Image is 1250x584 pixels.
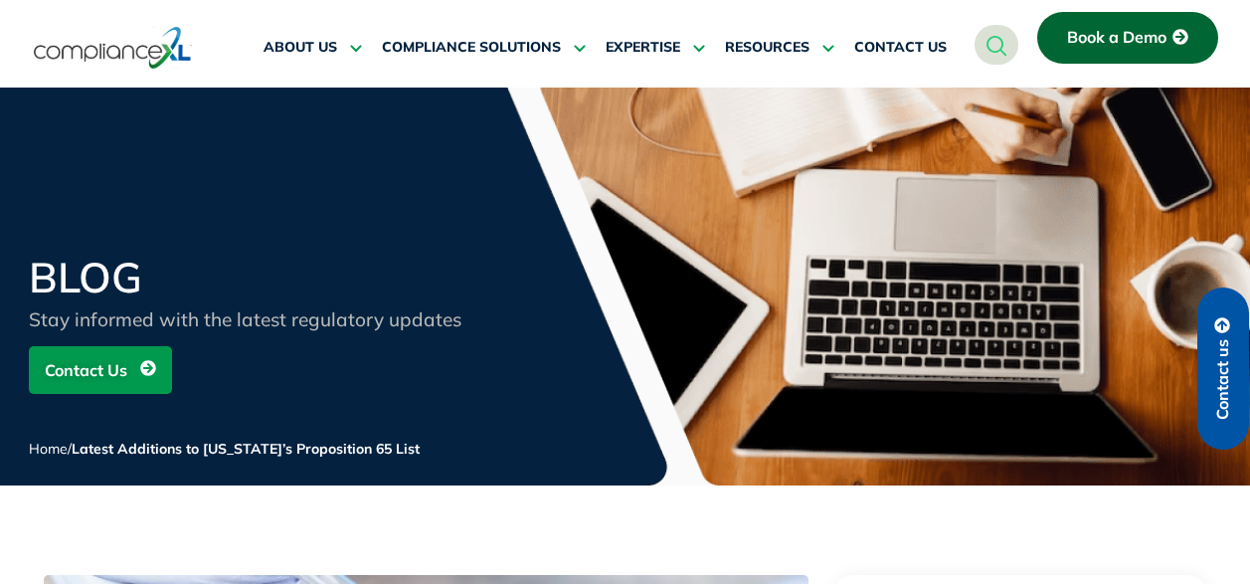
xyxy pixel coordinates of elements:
[45,351,127,389] span: Contact Us
[29,307,461,331] span: Stay informed with the latest regulatory updates
[382,24,586,72] a: COMPLIANCE SOLUTIONS
[1214,339,1232,420] span: Contact us
[29,257,506,298] h2: BLOG
[725,24,834,72] a: RESOURCES
[1197,288,1249,450] a: Contact us
[72,440,420,458] span: Latest Additions to [US_STATE]’s Proposition 65 List
[29,440,68,458] a: Home
[382,39,561,57] span: COMPLIANCE SOLUTIONS
[854,24,947,72] a: CONTACT US
[606,39,680,57] span: EXPERTISE
[1067,29,1166,47] span: Book a Demo
[854,39,947,57] span: CONTACT US
[29,346,172,394] a: Contact Us
[725,39,809,57] span: RESOURCES
[606,24,705,72] a: EXPERTISE
[264,39,337,57] span: ABOUT US
[975,25,1018,65] a: navsearch-button
[29,440,420,458] span: /
[264,24,362,72] a: ABOUT US
[34,25,192,71] img: logo-one.svg
[1037,12,1218,64] a: Book a Demo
